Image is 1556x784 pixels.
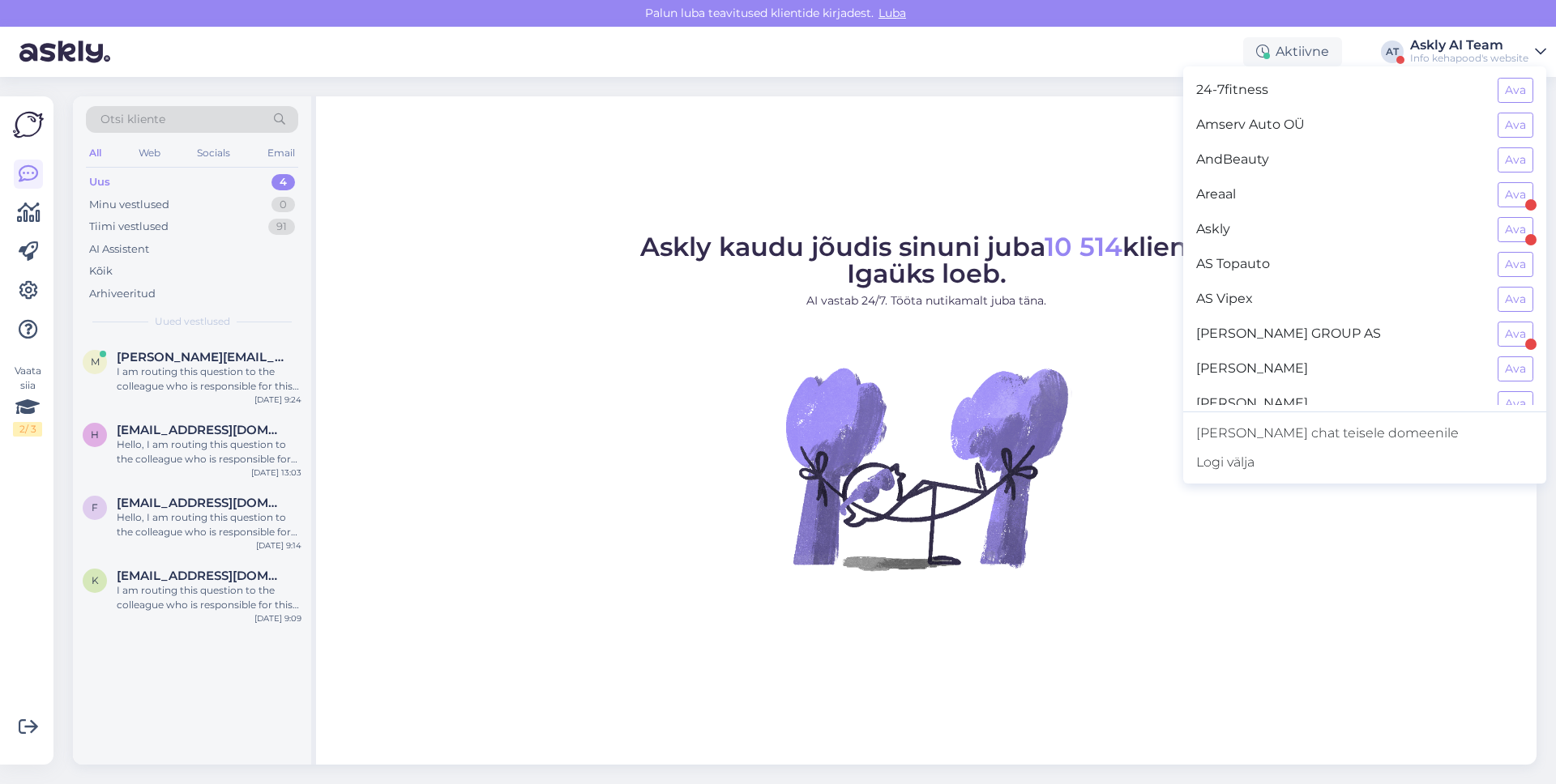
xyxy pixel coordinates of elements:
span: m [91,356,100,368]
div: Minu vestlused [89,197,169,213]
span: Otsi kliente [100,111,165,128]
div: 4 [271,174,295,190]
div: I am routing this question to the colleague who is responsible for this topic. The reply might ta... [117,364,301,394]
div: Uus [89,174,110,190]
div: Logi välja [1183,448,1546,477]
span: [PERSON_NAME] [1196,356,1485,381]
img: Askly Logo [13,109,44,140]
a: [PERSON_NAME] chat teisele domeenile [1183,419,1546,448]
div: [DATE] 9:14 [256,539,301,552]
div: AI Assistent [89,241,149,258]
div: Arhiveeritud [89,286,156,302]
button: Ava [1498,113,1533,138]
div: Aktiivne [1243,37,1342,66]
button: Ava [1498,217,1533,242]
button: Ava [1498,182,1533,207]
span: Askly kaudu jõudis sinuni juba klienti. Igaüks loeb. [640,231,1212,289]
div: Vaata siia [13,364,42,437]
span: keili.lind45@gmail.com [117,569,285,583]
div: Kõik [89,263,113,279]
span: meril.kase@gmail.com [117,350,285,364]
span: Amserv Auto OÜ [1196,113,1485,138]
div: Tiimi vestlused [89,219,169,235]
span: f [92,501,98,513]
div: Email [264,143,298,164]
div: 2 / 3 [13,422,42,437]
div: [DATE] 13:03 [251,467,301,479]
span: Askly [1196,217,1485,242]
span: Uued vestlused [155,314,230,329]
div: Info kehapood's website [1410,52,1528,65]
a: Askly AI TeamInfo kehapood's website [1410,39,1546,65]
div: 91 [268,219,295,235]
button: Ava [1498,252,1533,277]
span: [PERSON_NAME] GROUP AS [1196,322,1485,347]
div: Hello, I am routing this question to the colleague who is responsible for this topic. The reply m... [117,510,301,539]
span: flowerindex@gmail.com [117,496,285,510]
span: [PERSON_NAME] [1196,391,1485,416]
span: AS Vipex [1196,287,1485,312]
div: [DATE] 9:24 [254,394,301,406]
span: helinmarkus@hotmail.com [117,423,285,437]
span: 10 514 [1045,231,1122,262]
button: Ava [1498,391,1533,416]
div: All [86,143,105,164]
span: 24-7fitness [1196,78,1485,103]
button: Ava [1498,287,1533,312]
span: Luba [874,6,911,20]
span: k [92,574,99,586]
div: AT [1381,40,1404,63]
div: 0 [271,197,295,213]
div: Askly AI Team [1410,39,1528,52]
div: I am routing this question to the colleague who is responsible for this topic. The reply might ta... [117,583,301,612]
div: Socials [194,143,233,164]
button: Ava [1498,356,1533,381]
button: Ava [1498,322,1533,347]
span: h [91,428,99,441]
img: No Chat active [780,322,1072,614]
button: Ava [1498,147,1533,173]
p: AI vastab 24/7. Tööta nutikamalt juba täna. [640,292,1212,309]
div: Hello, I am routing this question to the colleague who is responsible for this topic. The reply m... [117,437,301,467]
span: Areaal [1196,182,1485,207]
button: Ava [1498,78,1533,103]
span: AS Topauto [1196,252,1485,277]
div: [DATE] 9:09 [254,612,301,624]
div: Web [135,143,164,164]
span: AndBeauty [1196,147,1485,173]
